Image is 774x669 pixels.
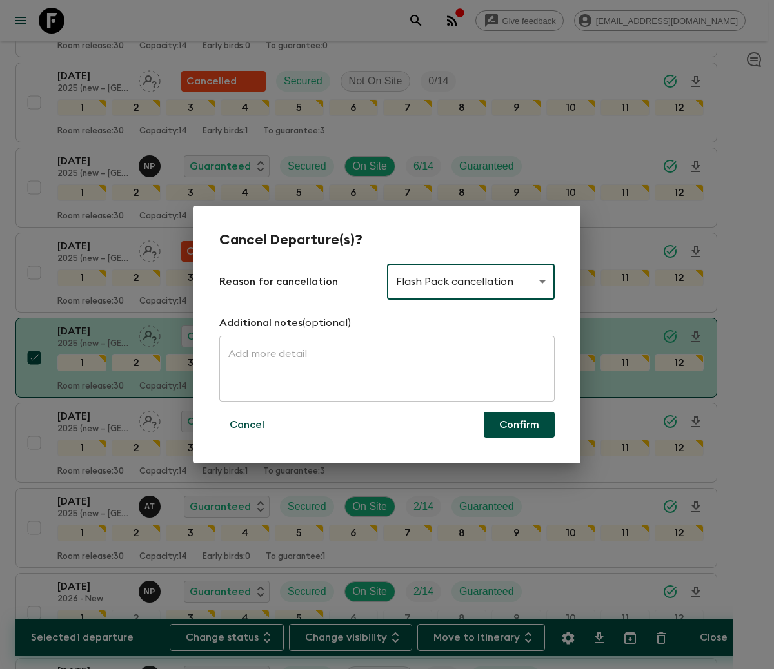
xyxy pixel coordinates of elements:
[230,417,264,432] p: Cancel
[484,412,555,438] button: Confirm
[387,264,555,300] div: Flash Pack cancellation
[219,412,275,438] button: Cancel
[219,274,387,289] p: Reason for cancellation
[219,315,303,331] p: Additional notes
[219,231,555,248] h2: Cancel Departure(s)?
[303,315,351,331] p: (optional)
